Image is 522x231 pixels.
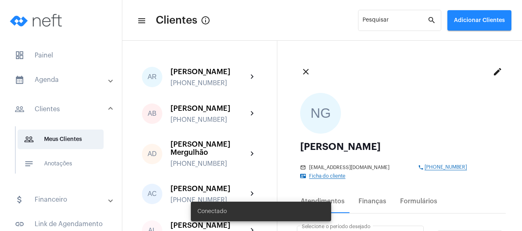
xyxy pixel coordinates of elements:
[15,219,24,229] mat-icon: sidenav icon
[197,207,227,216] span: Conectado
[142,103,162,124] div: AB
[309,174,345,179] span: Ficha do cliente
[358,198,386,205] div: Finanças
[400,198,437,205] div: Formulários
[418,165,425,170] mat-icon: phone
[5,70,122,90] mat-expansion-panel-header: sidenav iconAgenda
[18,130,104,149] span: Meus Clientes
[493,67,502,77] mat-icon: edit
[24,134,34,144] mat-icon: sidenav icon
[309,165,389,170] span: [EMAIL_ADDRESS][DOMAIN_NAME]
[5,122,122,185] div: sidenav iconClientes
[363,19,427,25] input: Pesquisar
[15,104,24,114] mat-icon: sidenav icon
[15,75,24,85] mat-icon: sidenav icon
[170,221,248,229] div: [PERSON_NAME]
[170,196,248,204] div: [PHONE_NUMBER]
[170,116,248,123] div: [PHONE_NUMBER]
[170,79,248,87] div: [PHONE_NUMBER]
[248,149,257,159] mat-icon: chevron_right
[15,104,109,114] mat-panel-title: Clientes
[7,4,68,37] img: logo-neft-novo-2.png
[248,189,257,199] mat-icon: chevron_right
[425,165,467,170] span: [PHONE_NUMBER]
[454,18,505,23] span: Adicionar Clientes
[447,10,511,31] button: Adicionar Clientes
[248,109,257,119] mat-icon: chevron_right
[142,67,162,87] div: AR
[248,72,257,82] mat-icon: chevron_right
[301,67,311,77] mat-icon: close
[170,160,248,167] div: [PHONE_NUMBER]
[142,144,162,164] div: AD
[18,154,104,174] span: Anotações
[137,16,145,26] mat-icon: sidenav icon
[170,104,248,112] div: [PERSON_NAME]
[300,165,307,170] mat-icon: mail_outline
[156,14,197,27] span: Clientes
[300,93,341,134] div: NG
[427,15,437,25] mat-icon: search
[15,51,24,60] span: sidenav icon
[170,68,248,76] div: [PERSON_NAME]
[15,195,24,205] mat-icon: sidenav icon
[201,15,210,25] mat-icon: Button that displays a tooltip when focused or hovered over
[300,173,307,179] mat-icon: contact_mail
[300,142,499,152] div: [PERSON_NAME]
[5,190,122,209] mat-expansion-panel-header: sidenav iconFinanceiro
[170,185,248,193] div: [PERSON_NAME]
[15,195,109,205] mat-panel-title: Financeiro
[142,184,162,204] div: AC
[24,159,34,169] mat-icon: sidenav icon
[170,140,248,156] div: [PERSON_NAME] Mergulhão
[5,96,122,122] mat-expansion-panel-header: sidenav iconClientes
[15,75,109,85] mat-panel-title: Agenda
[8,46,114,65] span: Painel
[197,12,214,29] button: Button that displays a tooltip when focused or hovered over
